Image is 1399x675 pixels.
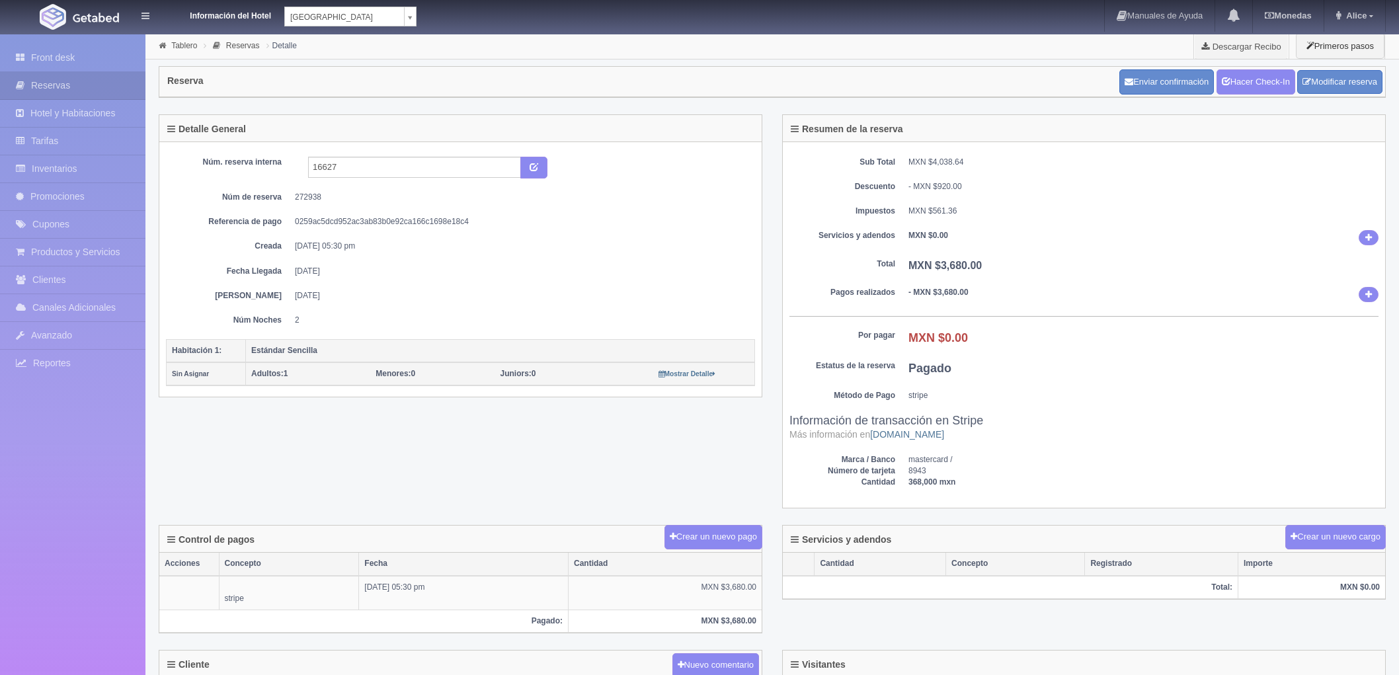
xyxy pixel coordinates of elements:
dt: Estatus de la reserva [789,360,895,372]
th: MXN $3,680.00 [569,610,762,632]
li: Detalle [263,39,300,52]
dt: Cantidad [789,477,895,488]
dd: [DATE] [295,290,745,301]
button: Crear un nuevo pago [664,525,762,549]
dd: 0259ac5dcd952ac3ab83b0e92ca166c1698e18c4 [295,216,745,227]
dt: Impuestos [789,206,895,217]
b: Pagado [908,362,951,375]
span: Alice [1343,11,1367,20]
span: 0 [500,369,536,378]
dt: Núm. reserva interna [176,157,282,168]
button: Crear un nuevo cargo [1285,525,1386,549]
dd: mastercard / [908,454,1379,465]
dd: MXN $561.36 [908,206,1379,217]
td: stripe [219,576,359,610]
b: - MXN $3,680.00 [908,288,969,297]
strong: Adultos: [251,369,284,378]
dd: MXN $4,038.64 [908,157,1379,168]
h4: Visitantes [791,660,846,670]
b: 368,000 mxn [908,477,955,487]
strong: Menores: [376,369,411,378]
span: [GEOGRAPHIC_DATA] [290,7,399,27]
th: Pagado: [159,610,569,632]
a: Descargar Recibo [1194,33,1289,60]
h4: Resumen de la reserva [791,124,903,134]
dt: Servicios y adendos [789,230,895,241]
a: Reservas [226,41,260,50]
dd: stripe [908,390,1379,401]
th: Fecha [359,553,569,575]
strong: Juniors: [500,369,532,378]
span: 1 [251,369,288,378]
h4: Control de pagos [167,535,255,545]
img: Getabed [73,13,119,22]
dd: 2 [295,315,745,326]
a: Hacer Check-In [1217,69,1295,95]
dt: Por pagar [789,330,895,341]
dt: Método de Pago [789,390,895,401]
a: Modificar reserva [1297,70,1382,95]
b: MXN $0.00 [908,331,968,344]
dd: [DATE] 05:30 pm [295,241,745,252]
dt: Marca / Banco [789,454,895,465]
dt: Información del Hotel [165,7,271,22]
dt: Número de tarjeta [789,465,895,477]
dt: Núm Noches [176,315,282,326]
button: Enviar confirmación [1119,69,1214,95]
h4: Reserva [167,76,204,86]
b: Habitación 1: [172,346,221,355]
th: Cantidad [815,553,946,575]
a: Tablero [171,41,197,50]
dd: 8943 [908,465,1379,477]
th: Total: [783,576,1238,599]
span: 0 [376,369,415,378]
b: MXN $3,680.00 [908,260,982,271]
th: Concepto [219,553,359,575]
small: Sin Asignar [172,370,209,377]
img: Getabed [40,4,66,30]
dd: 272938 [295,192,745,203]
h4: Servicios y adendos [791,535,891,545]
th: Acciones [159,553,219,575]
th: Importe [1238,553,1385,575]
b: MXN $0.00 [908,231,948,240]
h4: Detalle General [167,124,246,134]
button: Primeros pasos [1296,33,1384,59]
th: Estándar Sencilla [246,339,755,362]
b: Monedas [1265,11,1311,20]
dt: Sub Total [789,157,895,168]
dt: Pagos realizados [789,287,895,298]
th: Concepto [946,553,1085,575]
dt: [PERSON_NAME] [176,290,282,301]
dt: Fecha Llegada [176,266,282,277]
dt: Creada [176,241,282,252]
dd: [DATE] [295,266,745,277]
div: - MXN $920.00 [908,181,1379,192]
a: [GEOGRAPHIC_DATA] [284,7,417,26]
th: Registrado [1085,553,1238,575]
th: Cantidad [569,553,762,575]
a: [DOMAIN_NAME] [870,429,944,440]
small: Más información en [789,429,944,440]
dt: Núm de reserva [176,192,282,203]
td: [DATE] 05:30 pm [359,576,569,610]
th: MXN $0.00 [1238,576,1385,599]
dt: Total [789,258,895,270]
dt: Descuento [789,181,895,192]
small: Mostrar Detalle [659,370,716,377]
a: Mostrar Detalle [659,369,716,378]
td: MXN $3,680.00 [569,576,762,610]
h3: Información de transacción en Stripe [789,415,1379,441]
h4: Cliente [167,660,210,670]
dt: Referencia de pago [176,216,282,227]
